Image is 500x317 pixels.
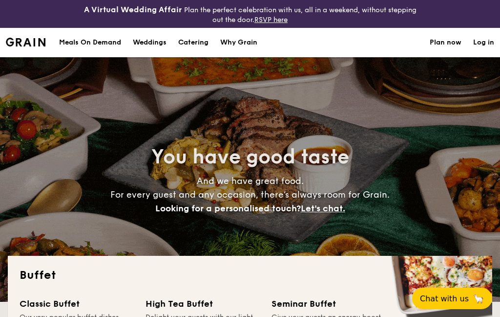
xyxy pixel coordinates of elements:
[53,28,127,57] a: Meals On Demand
[6,38,45,46] a: Logotype
[220,28,257,57] div: Why Grain
[214,28,263,57] a: Why Grain
[6,38,45,46] img: Grain
[127,28,172,57] a: Weddings
[83,4,417,24] div: Plan the perfect celebration with us, all in a weekend, without stepping out the door.
[473,293,484,304] span: 🦙
[412,288,492,309] button: Chat with us🦙
[172,28,214,57] a: Catering
[155,203,301,214] span: Looking for a personalised touch?
[420,294,469,303] span: Chat with us
[146,297,260,311] div: High Tea Buffet
[84,4,182,16] h4: A Virtual Wedding Affair
[59,28,121,57] div: Meals On Demand
[151,145,349,169] span: You have good taste
[430,28,461,57] a: Plan now
[110,176,390,214] span: And we have great food. For every guest and any occasion, there’s always room for Grain.
[473,28,494,57] a: Log in
[20,297,134,311] div: Classic Buffet
[133,28,167,57] div: Weddings
[301,203,345,214] span: Let's chat.
[254,16,288,24] a: RSVP here
[178,28,208,57] h1: Catering
[20,268,480,283] h2: Buffet
[271,297,386,311] div: Seminar Buffet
